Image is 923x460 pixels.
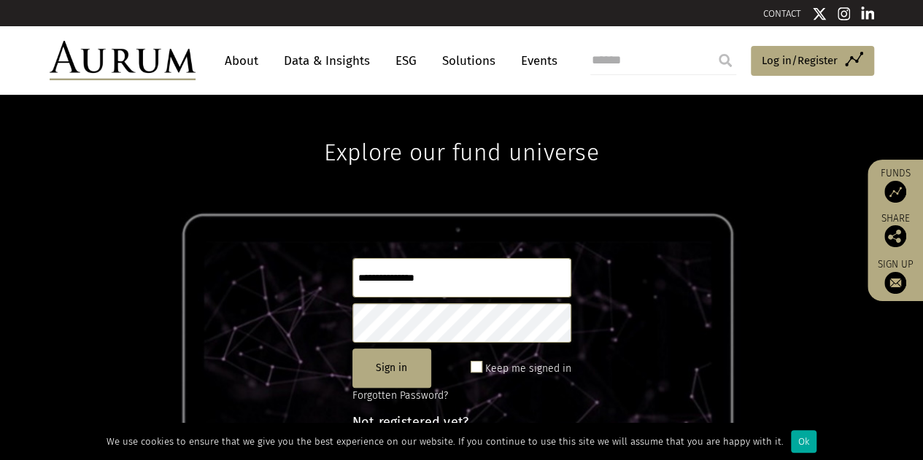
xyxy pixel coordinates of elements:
div: Share [875,214,916,247]
img: Instagram icon [838,7,851,21]
h1: Explore our fund universe [324,95,598,166]
input: Submit [711,46,740,75]
img: Access Funds [884,181,906,203]
span: Log in/Register [762,52,838,69]
img: Aurum [50,41,196,80]
a: ESG [388,47,424,74]
a: Solutions [435,47,503,74]
img: Twitter icon [812,7,827,21]
a: Data & Insights [277,47,377,74]
a: Events [514,47,557,74]
button: Sign in [352,348,431,388]
a: Sign up [875,258,916,294]
a: Funds [875,167,916,203]
label: Keep me signed in [485,360,571,378]
img: Linkedin icon [861,7,874,21]
a: Log in/Register [751,46,874,77]
a: CONTACT [763,8,801,19]
a: About [217,47,266,74]
div: Ok [791,430,816,453]
img: Sign up to our newsletter [884,272,906,294]
a: Forgotten Password? [352,389,448,402]
img: Share this post [884,225,906,247]
h4: Not registered yet? [352,416,571,429]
